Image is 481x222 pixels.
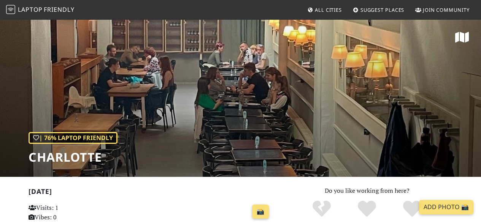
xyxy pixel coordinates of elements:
[419,200,473,214] a: Add Photo 📸
[315,6,342,13] span: All Cities
[29,187,272,198] h2: [DATE]
[18,5,43,14] span: Laptop
[252,205,269,219] a: 📸
[304,3,345,17] a: All Cities
[389,200,435,219] div: Definitely!
[6,3,75,17] a: LaptopFriendly LaptopFriendly
[360,6,405,13] span: Suggest Places
[344,200,390,219] div: Yes
[281,186,453,196] p: Do you like working from here?
[423,6,470,13] span: Join Community
[29,150,117,164] h1: Charlotte
[350,3,408,17] a: Suggest Places
[6,5,15,14] img: LaptopFriendly
[412,3,473,17] a: Join Community
[44,5,74,14] span: Friendly
[299,200,344,219] div: No
[29,132,117,144] div: | 76% Laptop Friendly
